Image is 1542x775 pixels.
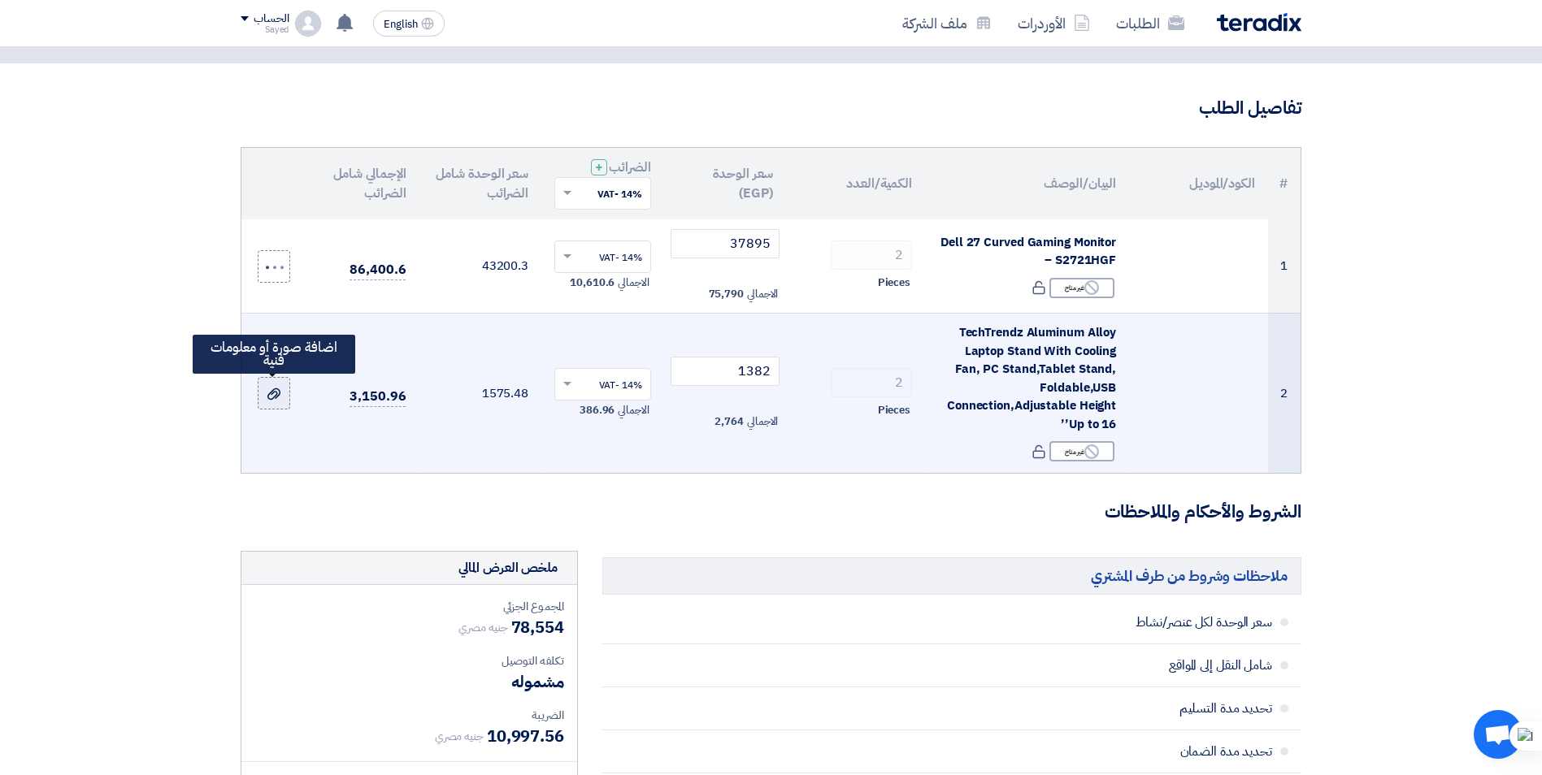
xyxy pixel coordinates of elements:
[1103,4,1197,42] a: الطلبات
[487,724,564,748] span: 10,997.56
[1474,710,1522,759] div: Open chat
[595,158,603,177] span: +
[1268,148,1301,219] th: #
[618,275,649,291] span: الاجمالي
[831,240,912,270] input: RFQ_STEP1.ITEMS.2.AMOUNT_TITLE
[878,275,910,291] span: Pieces
[306,148,419,219] th: الإجمالي شامل الضرائب
[747,413,778,430] span: الاجمالي
[419,148,541,219] th: سعر الوحدة شامل الضرائب
[671,229,780,258] input: أدخل سعر الوحدة
[241,25,289,34] div: Sayed
[254,707,564,724] div: الضريبة
[1049,441,1114,461] div: غير متاح
[350,260,406,280] span: 86,400.6
[1217,13,1301,32] img: Teradix logo
[709,286,744,302] span: 75,790
[664,148,787,219] th: سعر الوحدة (EGP)
[671,357,780,386] input: أدخل سعر الوحدة
[831,368,912,397] input: RFQ_STEP1.ITEMS.2.AMOUNT_TITLE
[889,4,1005,42] a: ملف الشركة
[1268,219,1301,314] td: 1
[241,96,1301,121] h3: تفاصيل الطلب
[1049,278,1114,298] div: غير متاح
[786,148,925,219] th: الكمية/العدد
[511,669,564,694] span: مشموله
[350,387,406,407] span: 3,150.96
[1005,4,1103,42] a: الأوردرات
[715,413,744,430] span: 2,764
[254,12,289,26] div: الحساب
[1268,314,1301,474] td: 2
[295,11,321,37] img: profile_test.png
[419,314,541,474] td: 1575.48
[254,652,564,669] div: تكلفه التوصيل
[878,402,910,418] span: Pieces
[602,557,1301,594] h5: ملاحظات وشروط من طرف المشتري
[435,728,484,745] span: جنيه مصري
[737,657,1272,673] span: شامل النقل إلى المواقع
[541,148,664,219] th: الضرائب
[254,598,564,615] div: المجموع الجزئي
[419,219,541,314] td: 43200.3
[580,402,615,418] span: 386.96
[737,700,1272,717] span: تحديد مدة التسليم
[570,275,615,291] span: 10,610.6
[947,323,1116,433] span: TechTrendz Aluminum Alloy Laptop Stand With Cooling Fan, PC Stand,Tablet Stand, Foldable,USB Conn...
[193,335,355,374] div: اضافة صورة أو معلومات فنية
[373,11,445,37] button: English
[618,402,649,418] span: الاجمالي
[458,558,558,578] div: ملخص العرض المالي
[1129,148,1268,219] th: الكود/الموديل
[511,615,564,639] span: 78,554
[554,368,651,400] ng-select: VAT
[737,743,1272,760] span: تحديد مدة الضمان
[925,148,1129,219] th: البيان/الوصف
[554,240,651,273] ng-select: VAT
[747,286,778,302] span: الاجمالي
[458,619,507,636] span: جنيه مصري
[737,614,1272,630] span: سعر الوحدة لكل عنصر/نشاط
[241,500,1301,525] h3: الشروط والأحكام والملاحظات
[940,233,1116,270] span: Dell 27 Curved Gaming Monitor – S2721HGF
[384,19,418,30] span: English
